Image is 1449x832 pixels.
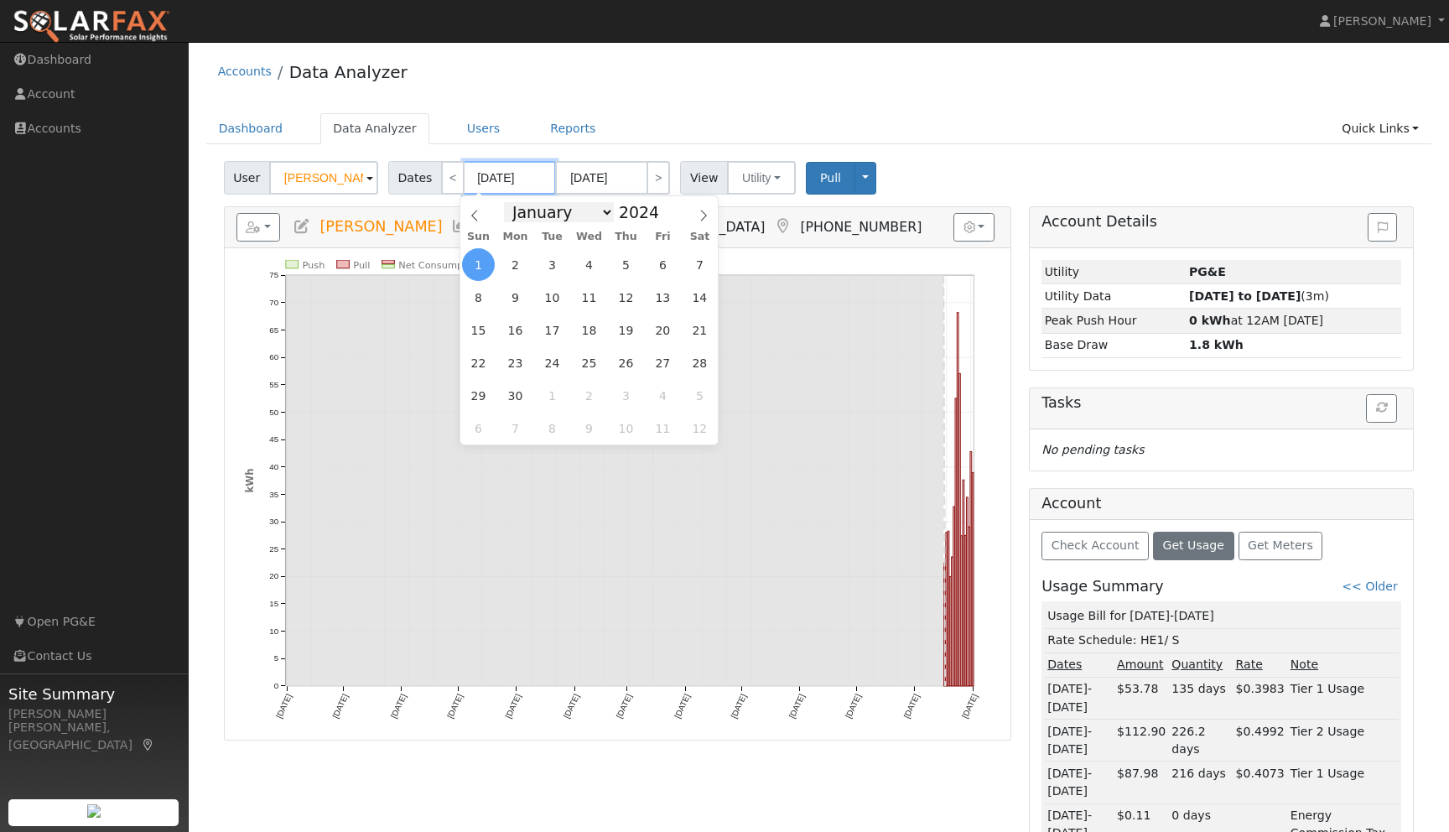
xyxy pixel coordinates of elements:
[269,434,278,444] text: 45
[1164,633,1179,647] span: / S
[536,281,569,314] span: September 10, 2024
[1189,289,1329,303] span: (3m)
[8,683,179,705] span: Site Summary
[647,346,679,379] span: September 27, 2024
[948,532,949,687] rect: onclick=""
[901,693,921,720] text: [DATE]
[573,314,605,346] span: September 18, 2024
[1189,289,1301,303] strong: [DATE] to [DATE]
[647,281,679,314] span: September 13, 2024
[462,281,495,314] span: September 8, 2024
[460,231,497,242] span: Sun
[1041,333,1186,357] td: Base Draw
[13,9,170,44] img: SolarFax
[269,517,278,526] text: 30
[389,693,408,720] text: [DATE]
[610,281,642,314] span: September 12, 2024
[683,379,716,412] span: October 5, 2024
[353,259,370,271] text: Pull
[320,113,429,144] a: Data Analyzer
[958,374,960,687] rect: onclick=""
[1041,260,1186,284] td: Utility
[1189,265,1226,278] strong: ID: 17365819, authorized: 10/03/25
[673,693,692,720] text: [DATE]
[806,162,855,195] button: Pull
[1041,284,1186,309] td: Utility Data
[462,314,495,346] span: September 15, 2024
[960,693,979,720] text: [DATE]
[244,469,256,493] text: kWh
[8,719,179,754] div: [PERSON_NAME], [GEOGRAPHIC_DATA]
[330,693,350,720] text: [DATE]
[462,346,495,379] span: September 22, 2024
[1114,762,1169,803] td: $87.98
[269,380,278,389] text: 55
[1171,765,1229,783] div: 216 days
[1041,495,1101,512] h5: Account
[647,412,679,445] span: October 11, 2024
[451,218,470,235] a: Multi-Series Graph
[647,314,679,346] span: September 20, 2024
[441,161,465,195] a: <
[681,231,718,242] span: Sat
[1114,720,1169,762] td: $112.90
[680,161,728,195] span: View
[729,693,748,720] text: [DATE]
[1041,578,1163,595] h5: Usage Summary
[269,408,278,417] text: 50
[952,557,953,686] rect: onclick=""
[462,412,495,445] span: October 6, 2024
[302,259,325,271] text: Push
[969,527,970,686] rect: onclick=""
[1333,14,1431,28] span: [PERSON_NAME]
[269,572,278,581] text: 20
[844,693,863,720] text: [DATE]
[946,533,948,686] rect: onclick=""
[1342,580,1397,593] a: << Older
[944,564,946,687] rect: onclick=""
[269,627,278,636] text: 10
[141,738,156,751] a: Map
[573,379,605,412] span: October 2, 2024
[573,346,605,379] span: September 25, 2024
[462,248,495,281] span: September 1, 2024
[1041,309,1186,333] td: Peak Push Hour
[499,281,532,314] span: September 9, 2024
[614,203,674,221] input: Year
[1045,628,1399,653] td: Rate Schedule: HE1
[1239,532,1323,560] button: Get Meters
[1114,677,1169,719] td: $53.78
[218,65,272,78] a: Accounts
[536,314,569,346] span: September 17, 2024
[966,497,968,686] rect: onclick=""
[497,231,534,242] span: Mon
[607,231,644,242] span: Thu
[610,346,642,379] span: September 26, 2024
[269,161,378,195] input: Select a User
[957,313,958,686] rect: onclick=""
[800,219,922,235] span: [PHONE_NUMBER]
[610,379,642,412] span: October 3, 2024
[647,379,679,412] span: October 4, 2024
[289,62,408,82] a: Data Analyzer
[1287,720,1398,762] td: Tier 2 Usage
[1186,309,1401,333] td: at 12AM [DATE]
[504,202,614,222] select: Month
[536,379,569,412] span: October 1, 2024
[269,271,278,280] text: 75
[499,412,532,445] span: October 7, 2024
[269,462,278,471] text: 40
[964,536,966,687] rect: onclick=""
[955,398,957,686] rect: onclick=""
[1045,720,1114,762] td: [DATE]-[DATE]
[536,248,569,281] span: September 3, 2024
[683,346,716,379] span: September 28, 2024
[562,693,581,720] text: [DATE]
[1287,677,1398,719] td: Tier 1 Usage
[319,218,442,235] span: [PERSON_NAME]
[573,248,605,281] span: September 4, 2024
[647,161,670,195] a: >
[269,599,278,608] text: 15
[269,490,278,499] text: 35
[972,473,974,687] rect: onclick=""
